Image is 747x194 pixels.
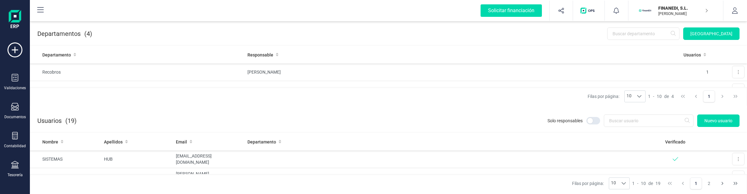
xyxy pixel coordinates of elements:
span: (4) [84,29,92,38]
button: Page 1 [703,90,715,102]
td: [EMAIL_ADDRESS][DOMAIN_NAME] [173,150,245,168]
button: Page 1 [690,177,702,189]
td: [PERSON_NAME][EMAIL_ADDRESS][DOMAIN_NAME] [173,168,245,192]
button: First Page [664,177,676,189]
img: Logo de OPS [580,7,597,14]
span: Solo responsables [547,118,583,124]
div: Contabilidad [4,143,26,148]
button: Next Page [716,177,728,189]
td: HUB [101,150,173,168]
p: Usuarios [37,116,77,125]
img: FI [638,4,652,17]
button: Last Page [730,90,741,102]
span: Email [176,139,187,145]
td: [PERSON_NAME] [30,168,101,192]
button: Page 2 [703,177,715,189]
input: Buscar usuario [604,114,693,127]
span: Nuevo usuario [704,118,732,124]
button: Nuevo departamento [683,27,740,40]
td: 1 [675,81,711,99]
span: Nombre [42,139,58,145]
div: Filas por página: [572,177,630,189]
span: 10 [641,180,646,187]
span: 19 [655,180,660,187]
input: Buscar departamento [607,27,679,40]
p: [PERSON_NAME] [658,11,708,16]
span: Departamento [42,52,71,58]
td: [PERSON_NAME] [245,63,675,81]
button: Previous Page [690,90,702,102]
button: Last Page [730,177,741,189]
td: SISTEMAS [30,150,101,168]
span: (19) [65,116,77,125]
span: Verificado [665,139,685,145]
td: 1 [675,63,711,81]
td: Legal [30,81,245,99]
span: de [648,180,653,187]
button: Next Page [716,90,728,102]
button: Logo de OPS [577,1,601,21]
div: Validaciones [4,85,26,90]
span: 1 [648,93,651,99]
img: Logo Finanedi [9,10,21,30]
p: FINANEDI, S.L. [658,5,708,11]
span: 4 [671,93,674,99]
div: - [632,180,660,187]
button: Nuevo usuario [697,114,740,127]
div: - [648,93,674,99]
span: 10 [625,91,633,102]
span: [GEOGRAPHIC_DATA] [690,31,732,37]
span: 10 [609,178,618,189]
span: 10 [657,93,662,99]
span: Departamento [247,139,276,145]
span: 1 [632,180,635,187]
td: Recobros [30,63,245,81]
div: Filas por página: [588,90,646,102]
button: First Page [677,90,689,102]
span: Usuarios [684,52,701,58]
button: Previous Page [677,177,689,189]
span: de [664,93,669,99]
button: FIFINANEDI, S.L.[PERSON_NAME] [636,1,716,21]
div: Solicitar financiación [481,4,542,17]
td: FOS [101,168,173,192]
button: Solicitar financiación [473,1,549,21]
div: Documentos [4,114,26,119]
div: Tesorería [7,172,23,177]
span: Apellidos [104,139,123,145]
p: Departamentos [37,29,92,38]
td: [PERSON_NAME] [245,81,675,99]
span: Responsable [247,52,273,58]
